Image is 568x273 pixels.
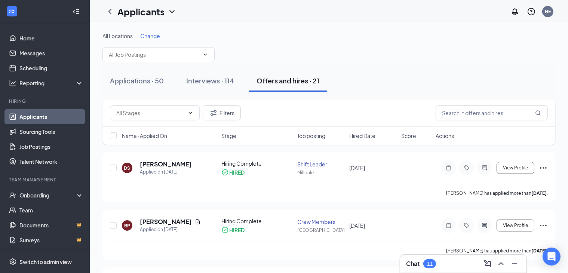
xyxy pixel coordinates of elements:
[9,98,82,104] div: Hiring
[19,79,84,87] div: Reporting
[19,109,83,124] a: Applicants
[19,218,83,233] a: DocumentsCrown
[8,7,16,15] svg: WorkstreamLogo
[221,132,236,139] span: Stage
[297,132,325,139] span: Job posting
[446,190,548,196] p: [PERSON_NAME] has applied more than .
[535,110,541,116] svg: MagnifyingGlass
[444,165,453,171] svg: Note
[527,7,536,16] svg: QuestionInfo
[462,165,471,171] svg: Tag
[186,76,234,85] div: Interviews · 114
[19,46,83,61] a: Messages
[72,8,80,15] svg: Collapse
[19,258,72,266] div: Switch to admin view
[539,221,548,230] svg: Ellipses
[140,168,192,176] div: Applied on [DATE]
[401,132,416,139] span: Score
[446,248,548,254] p: [PERSON_NAME] has applied more than .
[503,223,528,228] span: View Profile
[510,7,519,16] svg: Notifications
[480,223,489,228] svg: ActiveChat
[406,260,420,268] h3: Chat
[444,223,453,228] svg: Note
[229,169,245,176] div: HIRED
[110,76,164,85] div: Applications · 50
[349,132,375,139] span: Hired Date
[187,110,193,116] svg: ChevronDown
[221,160,293,167] div: Hiring Complete
[19,61,83,76] a: Scheduling
[497,259,506,268] svg: ChevronUp
[140,218,192,226] h5: [PERSON_NAME]
[221,217,293,225] div: Hiring Complete
[140,33,160,39] span: Change
[124,223,130,229] div: BP
[539,163,548,172] svg: Ellipses
[19,203,83,218] a: Team
[436,105,548,120] input: Search in offers and hires
[509,258,521,270] button: Minimize
[105,7,114,16] svg: ChevronLeft
[297,160,345,168] div: Shift Leader
[297,227,345,233] div: [GEOGRAPHIC_DATA]
[436,132,454,139] span: Actions
[109,50,199,59] input: All Job Postings
[462,223,471,228] svg: Tag
[202,52,208,58] svg: ChevronDown
[427,261,433,267] div: 11
[531,190,547,196] b: [DATE]
[117,5,165,18] h1: Applicants
[297,169,345,176] div: Milldale
[257,76,319,85] div: Offers and hires · 21
[19,154,83,169] a: Talent Network
[140,160,192,168] h5: [PERSON_NAME]
[482,258,494,270] button: ComposeMessage
[19,31,83,46] a: Home
[9,79,16,87] svg: Analysis
[9,177,82,183] div: Team Management
[497,162,534,174] button: View Profile
[221,169,229,176] svg: CheckmarkCircle
[229,226,245,234] div: HIRED
[9,258,16,266] svg: Settings
[195,219,201,225] svg: Document
[203,105,241,120] button: Filter Filters
[349,222,365,229] span: [DATE]
[483,259,492,268] svg: ComposeMessage
[531,248,547,254] b: [DATE]
[122,132,167,139] span: Name · Applied On
[168,7,176,16] svg: ChevronDown
[497,220,534,231] button: View Profile
[140,226,201,233] div: Applied on [DATE]
[503,165,528,171] span: View Profile
[19,191,77,199] div: Onboarding
[19,233,83,248] a: SurveysCrown
[297,218,345,226] div: Crew Members
[102,33,133,39] span: All Locations
[116,109,184,117] input: All Stages
[495,258,507,270] button: ChevronUp
[19,139,83,154] a: Job Postings
[349,165,365,171] span: [DATE]
[543,248,561,266] div: Open Intercom Messenger
[124,165,131,171] div: DS
[545,8,551,15] div: NE
[9,191,16,199] svg: UserCheck
[510,259,519,268] svg: Minimize
[209,108,218,117] svg: Filter
[19,124,83,139] a: Sourcing Tools
[221,226,229,234] svg: CheckmarkCircle
[480,165,489,171] svg: ActiveChat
